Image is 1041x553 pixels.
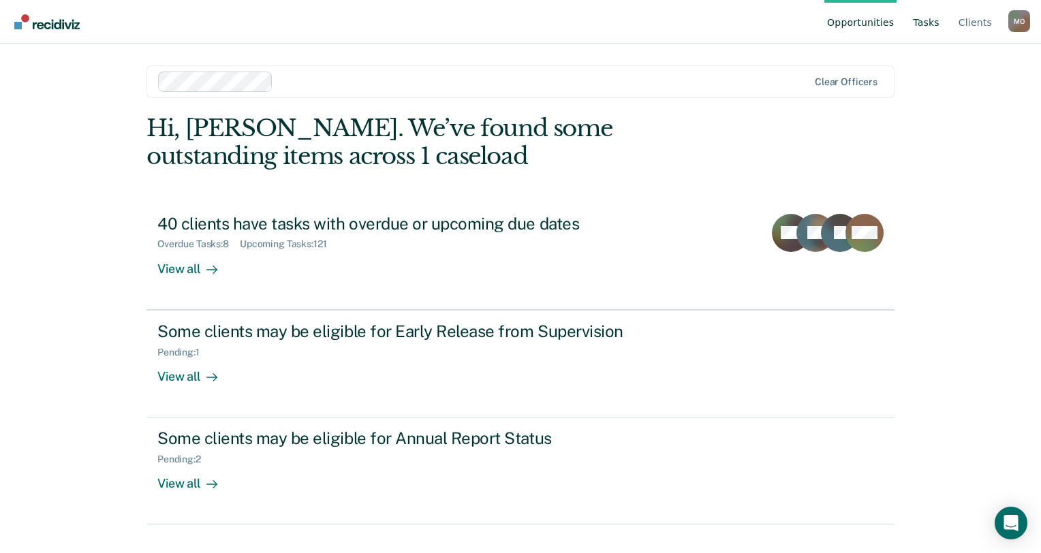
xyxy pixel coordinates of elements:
[146,417,895,524] a: Some clients may be eligible for Annual Report StatusPending:2View all
[815,76,877,88] div: Clear officers
[1008,10,1030,32] div: M O
[157,428,636,448] div: Some clients may be eligible for Annual Report Status
[157,214,636,234] div: 40 clients have tasks with overdue or upcoming due dates
[1008,10,1030,32] button: Profile dropdown button
[157,321,636,341] div: Some clients may be eligible for Early Release from Supervision
[240,238,338,250] div: Upcoming Tasks : 121
[157,347,211,358] div: Pending : 1
[146,114,745,170] div: Hi, [PERSON_NAME]. We’ve found some outstanding items across 1 caseload
[146,203,895,310] a: 40 clients have tasks with overdue or upcoming due datesOverdue Tasks:8Upcoming Tasks:121View all
[157,358,234,384] div: View all
[14,14,80,29] img: Recidiviz
[995,507,1027,539] div: Open Intercom Messenger
[157,238,240,250] div: Overdue Tasks : 8
[157,250,234,276] div: View all
[157,465,234,492] div: View all
[146,310,895,417] a: Some clients may be eligible for Early Release from SupervisionPending:1View all
[157,454,212,465] div: Pending : 2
